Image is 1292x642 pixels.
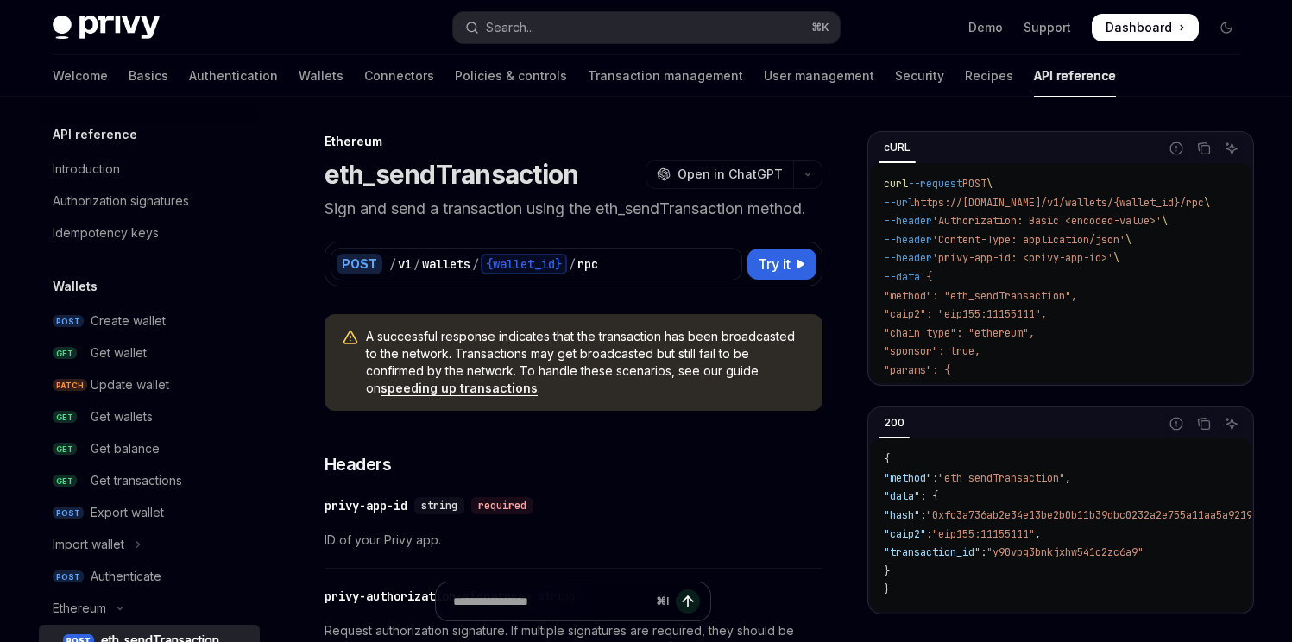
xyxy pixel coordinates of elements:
[920,489,938,503] span: : {
[932,251,1113,265] span: 'privy-app-id: <privy-app-id>'
[1024,19,1071,36] a: Support
[1034,55,1116,97] a: API reference
[1162,214,1168,228] span: \
[413,255,420,273] div: /
[569,255,576,273] div: /
[1106,19,1172,36] span: Dashboard
[980,545,986,559] span: :
[471,497,533,514] div: required
[747,249,816,280] button: Try it
[962,177,986,191] span: POST
[53,443,77,456] span: GET
[1035,527,1041,541] span: ,
[53,276,98,297] h5: Wallets
[39,337,260,368] a: GETGet wallet
[1165,137,1188,160] button: Report incorrect code
[486,17,534,38] div: Search...
[91,470,182,491] div: Get transactions
[91,374,169,395] div: Update wallet
[381,381,538,396] a: speeding up transactions
[39,401,260,432] a: GETGet wallets
[1125,233,1131,247] span: \
[91,438,160,459] div: Get balance
[884,233,932,247] span: --header
[189,55,278,97] a: Authentication
[39,154,260,185] a: Introduction
[758,254,791,274] span: Try it
[39,369,260,400] a: PATCHUpdate wallet
[920,508,926,522] span: :
[884,307,1047,321] span: "caip2": "eip155:11155111",
[884,545,980,559] span: "transaction_id"
[325,452,392,476] span: Headers
[879,412,910,433] div: 200
[1204,196,1210,210] span: \
[920,270,932,284] span: '{
[1193,412,1215,435] button: Copy the contents from the code block
[325,530,822,551] span: ID of your Privy app.
[39,497,260,528] a: POSTExport wallet
[986,177,993,191] span: \
[53,124,137,145] h5: API reference
[39,561,260,592] a: POSTAuthenticate
[1092,14,1199,41] a: Dashboard
[884,582,890,596] span: }
[811,21,829,35] span: ⌘ K
[53,411,77,424] span: GET
[91,311,166,331] div: Create wallet
[908,177,962,191] span: --request
[884,326,1035,340] span: "chain_type": "ethereum",
[39,217,260,249] a: Idempotency keys
[884,382,980,396] span: "transaction": {
[364,55,434,97] a: Connectors
[39,593,260,624] button: Toggle Ethereum section
[884,363,950,377] span: "params": {
[325,197,822,221] p: Sign and send a transaction using the eth_sendTransaction method.
[455,55,567,97] a: Policies & controls
[965,55,1013,97] a: Recipes
[884,289,1077,303] span: "method": "eth_sendTransaction",
[646,160,793,189] button: Open in ChatGPT
[1213,14,1240,41] button: Toggle dark mode
[325,133,822,150] div: Ethereum
[884,564,890,578] span: }
[39,305,260,337] a: POSTCreate wallet
[932,233,1125,247] span: 'Content-Type: application/json'
[422,255,470,273] div: wallets
[884,251,932,265] span: --header
[932,214,1162,228] span: 'Authorization: Basic <encoded-value>'
[39,433,260,464] a: GETGet balance
[472,255,479,273] div: /
[53,347,77,360] span: GET
[986,545,1144,559] span: "y90vpg3bnkjxhw541c2zc6a9"
[337,254,382,274] div: POST
[53,16,160,40] img: dark logo
[884,214,932,228] span: --header
[1220,412,1243,435] button: Ask AI
[678,166,783,183] span: Open in ChatGPT
[53,570,84,583] span: POST
[53,159,120,179] div: Introduction
[1220,137,1243,160] button: Ask AI
[91,343,147,363] div: Get wallet
[884,527,926,541] span: "caip2"
[453,582,649,620] input: Ask a question...
[53,55,108,97] a: Welcome
[91,406,153,427] div: Get wallets
[53,379,87,392] span: PATCH
[884,452,890,466] span: {
[884,270,920,284] span: --data
[39,465,260,496] a: GETGet transactions
[884,177,908,191] span: curl
[53,534,124,555] div: Import wallet
[453,12,840,43] button: Open search
[884,196,914,210] span: --url
[53,315,84,328] span: POST
[884,344,980,358] span: "sponsor": true,
[421,499,457,513] span: string
[764,55,874,97] a: User management
[968,19,1003,36] a: Demo
[389,255,396,273] div: /
[53,598,106,619] div: Ethereum
[1065,471,1071,485] span: ,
